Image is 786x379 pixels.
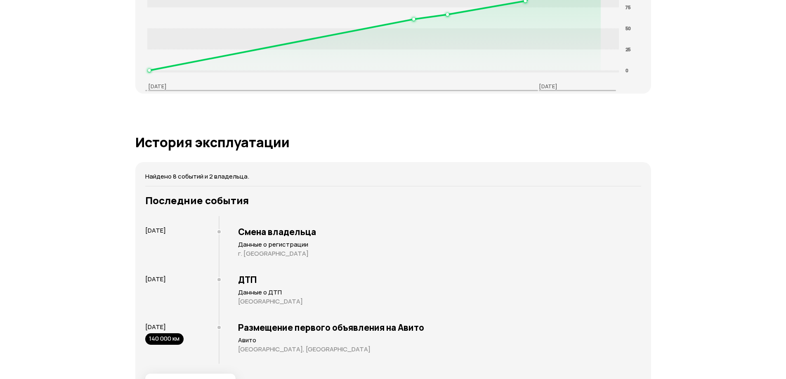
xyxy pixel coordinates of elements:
[238,322,641,333] h3: Размещение первого объявления на Авито
[238,240,641,249] p: Данные о регистрации
[145,323,166,331] span: [DATE]
[145,226,166,235] span: [DATE]
[135,135,651,150] h1: История эксплуатации
[625,46,630,52] tspan: 25
[145,172,641,181] p: Найдено 8 событий и 2 владельца.
[238,345,641,353] p: [GEOGRAPHIC_DATA], [GEOGRAPHIC_DATA]
[625,67,628,73] tspan: 0
[539,82,557,90] p: [DATE]
[625,4,630,10] tspan: 75
[238,336,641,344] p: Авито
[238,226,641,237] h3: Смена владельца
[145,195,641,206] h3: Последние события
[238,297,641,306] p: [GEOGRAPHIC_DATA]
[238,250,641,258] p: г. [GEOGRAPHIC_DATA]
[145,333,184,345] div: 140 000 км
[148,82,167,90] p: [DATE]
[238,288,641,297] p: Данные о ДТП
[238,274,641,285] h3: ДТП
[145,275,166,283] span: [DATE]
[625,25,631,31] tspan: 50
